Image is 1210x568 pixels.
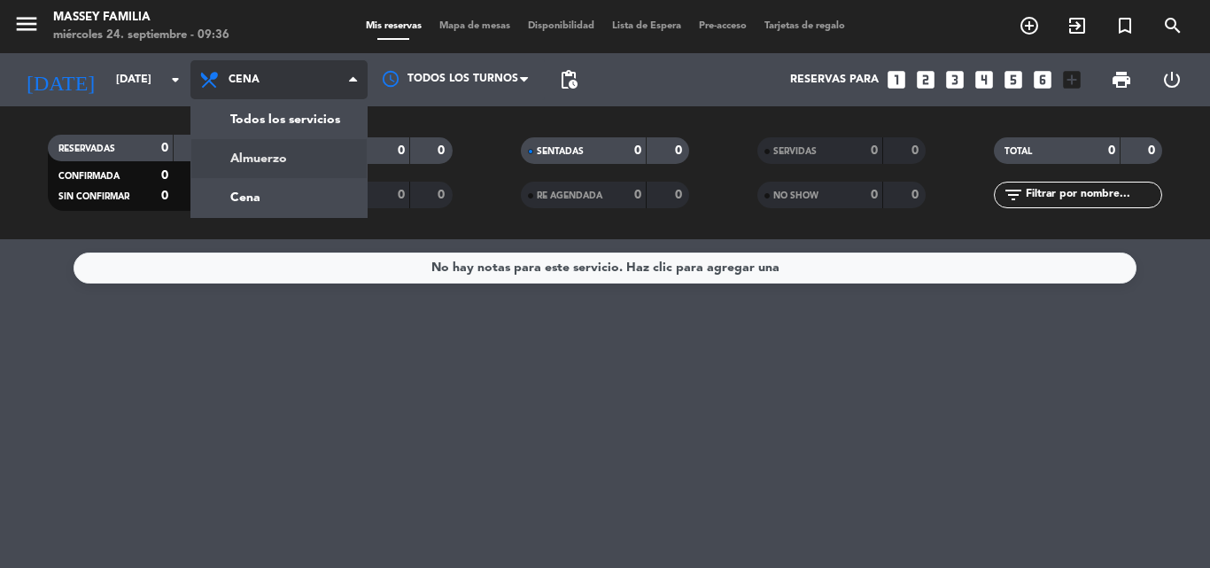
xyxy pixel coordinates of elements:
i: add_box [1060,68,1083,91]
i: search [1162,15,1183,36]
strong: 0 [675,189,686,201]
i: arrow_drop_down [165,69,186,90]
span: Lista de Espera [603,21,690,31]
span: CONFIRMADA [58,172,120,181]
strong: 0 [161,142,168,154]
i: add_circle_outline [1019,15,1040,36]
i: looks_3 [943,68,966,91]
strong: 0 [438,189,448,201]
i: [DATE] [13,60,107,99]
strong: 0 [1148,144,1159,157]
span: Mapa de mesas [430,21,519,31]
strong: 0 [634,189,641,201]
input: Filtrar por nombre... [1024,185,1161,205]
strong: 0 [634,144,641,157]
i: exit_to_app [1067,15,1088,36]
a: Almuerzo [191,139,367,178]
span: SERVIDAS [773,147,817,156]
span: TOTAL [1004,147,1032,156]
span: SENTADAS [537,147,584,156]
i: power_settings_new [1161,69,1183,90]
i: filter_list [1003,184,1024,206]
button: menu [13,11,40,43]
span: print [1111,69,1132,90]
span: RE AGENDADA [537,191,602,200]
span: RESERVADAS [58,144,115,153]
div: MASSEY FAMILIA [53,9,229,27]
i: menu [13,11,40,37]
span: Disponibilidad [519,21,603,31]
strong: 0 [911,189,922,201]
strong: 0 [1108,144,1115,157]
a: Cena [191,178,367,217]
strong: 0 [161,190,168,202]
strong: 0 [675,144,686,157]
strong: 0 [398,189,405,201]
span: Mis reservas [357,21,430,31]
span: NO SHOW [773,191,818,200]
strong: 0 [871,144,878,157]
i: turned_in_not [1114,15,1136,36]
strong: 0 [438,144,448,157]
span: Tarjetas de regalo [756,21,854,31]
div: No hay notas para este servicio. Haz clic para agregar una [431,258,780,278]
strong: 0 [398,144,405,157]
strong: 0 [161,169,168,182]
div: LOG OUT [1146,53,1197,106]
span: SIN CONFIRMAR [58,192,129,201]
i: looks_one [885,68,908,91]
a: Todos los servicios [191,100,367,139]
span: Pre-acceso [690,21,756,31]
span: Reservas para [790,74,879,86]
i: looks_6 [1031,68,1054,91]
span: pending_actions [558,69,579,90]
i: looks_5 [1002,68,1025,91]
i: looks_two [914,68,937,91]
span: Cena [229,74,260,86]
strong: 0 [871,189,878,201]
i: looks_4 [973,68,996,91]
strong: 0 [911,144,922,157]
div: miércoles 24. septiembre - 09:36 [53,27,229,44]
